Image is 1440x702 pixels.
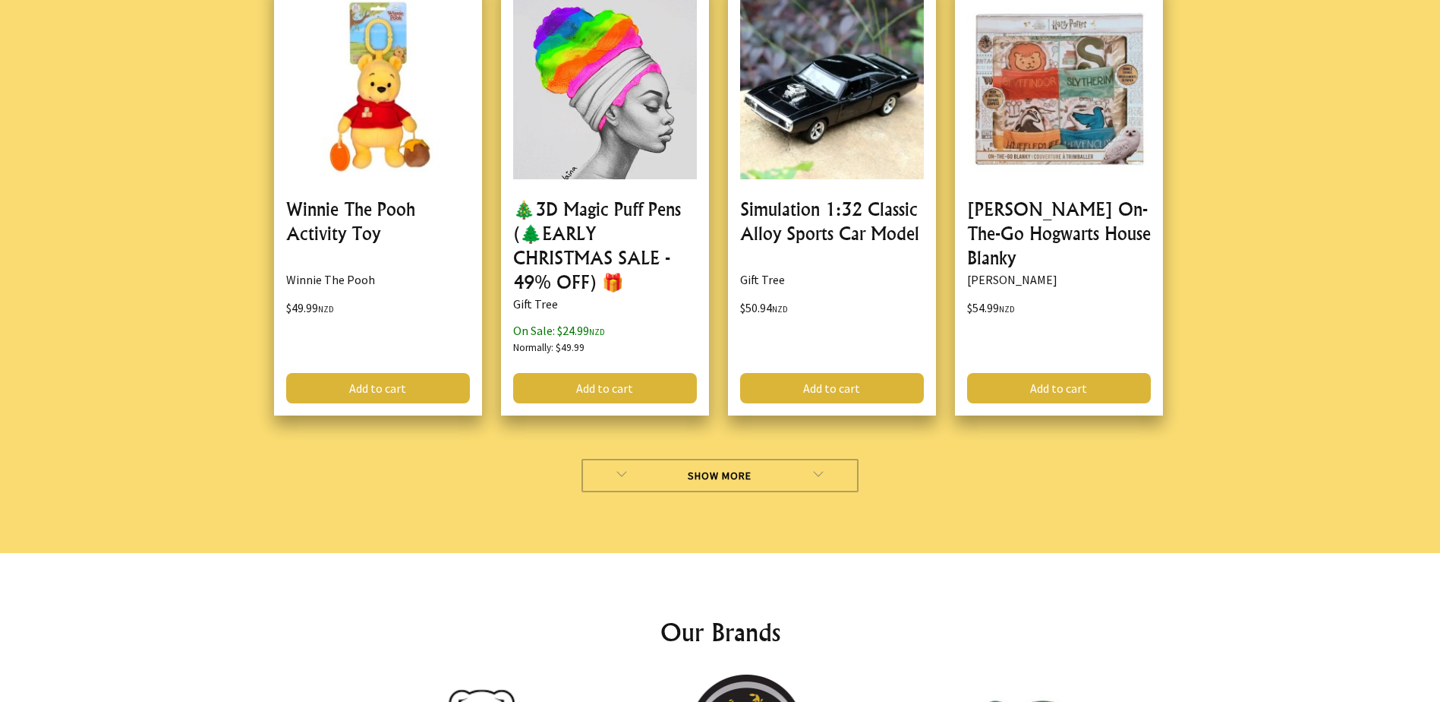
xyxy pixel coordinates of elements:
[967,373,1151,403] a: Add to cart
[513,373,697,403] a: Add to cart
[581,459,859,492] a: Show More
[740,373,924,403] a: Add to cart
[271,614,1170,650] h2: Our Brands
[286,373,470,403] a: Add to cart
